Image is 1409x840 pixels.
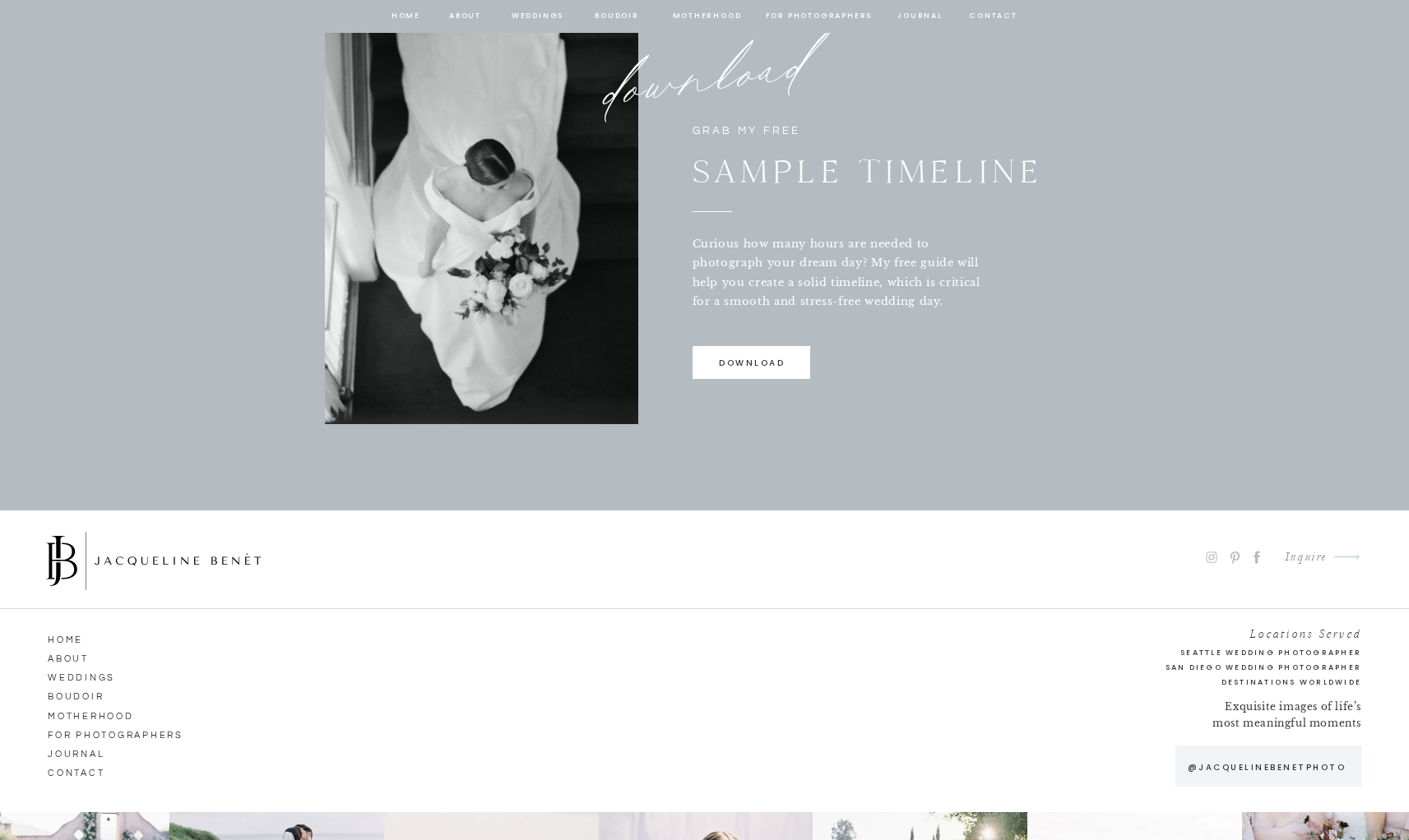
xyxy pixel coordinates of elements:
a: for photographers [766,9,873,24]
p: Curious how many hours are needed to photograph your dream day? My free guide will help you creat... [693,234,1000,313]
a: San Diego Wedding Photographer [1087,661,1361,675]
a: home [391,9,422,24]
a: ABOUT [48,649,141,664]
a: Motherhood [673,9,741,24]
a: CONTACT [48,764,141,778]
a: about [448,9,483,24]
a: Weddings [510,9,566,24]
a: journal [895,9,946,24]
a: Boudoir [48,687,141,702]
a: @jacquelinebenetphoto [1180,760,1354,774]
h2: Locations Served [1118,624,1361,638]
a: download [694,356,810,378]
h2: Destinations Worldwide [1118,676,1361,690]
h2: SAMPLE TIMELINE [693,145,1096,192]
a: Seattle Wedding Photographer [1118,646,1361,660]
a: Inquire [1272,547,1327,569]
a: Motherhood [48,707,141,722]
a: Weddings [48,668,141,683]
p: download [604,12,1030,145]
a: BOUDOIR [594,9,641,24]
p: Exquisite images of life’s most meaningful moments [1209,699,1361,734]
a: contact [967,9,1020,24]
a: journal [48,745,170,759]
a: for photographers [48,726,194,741]
a: HOME [48,630,141,645]
p: GRAB MY FREE [693,123,976,145]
